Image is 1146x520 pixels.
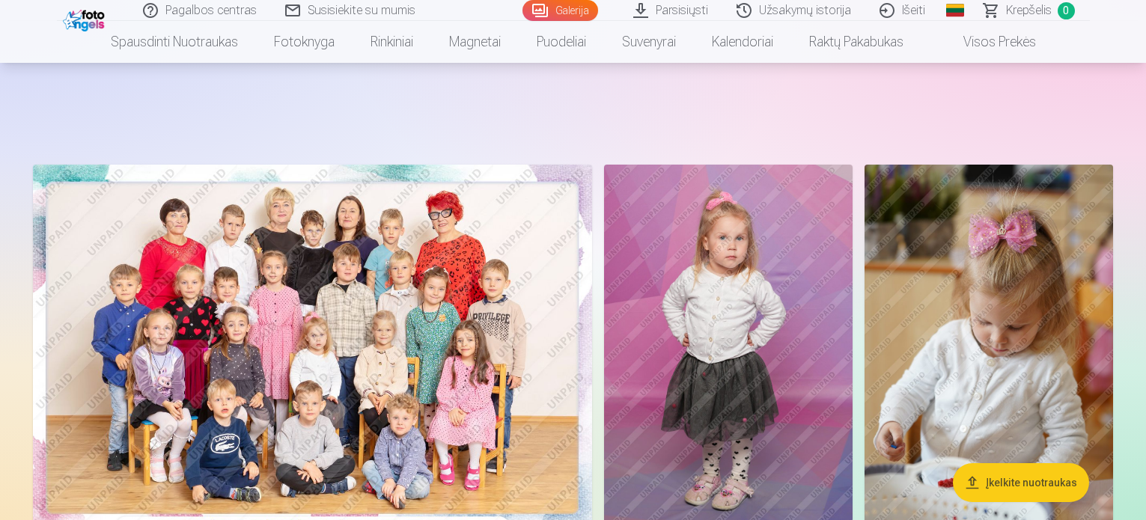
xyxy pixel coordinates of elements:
[1058,2,1075,19] span: 0
[63,6,109,31] img: /fa2
[953,463,1089,502] button: Įkelkite nuotraukas
[431,21,519,63] a: Magnetai
[921,21,1054,63] a: Visos prekės
[1006,1,1052,19] span: Krepšelis
[604,21,694,63] a: Suvenyrai
[694,21,791,63] a: Kalendoriai
[93,21,256,63] a: Spausdinti nuotraukas
[791,21,921,63] a: Raktų pakabukas
[256,21,353,63] a: Fotoknyga
[353,21,431,63] a: Rinkiniai
[519,21,604,63] a: Puodeliai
